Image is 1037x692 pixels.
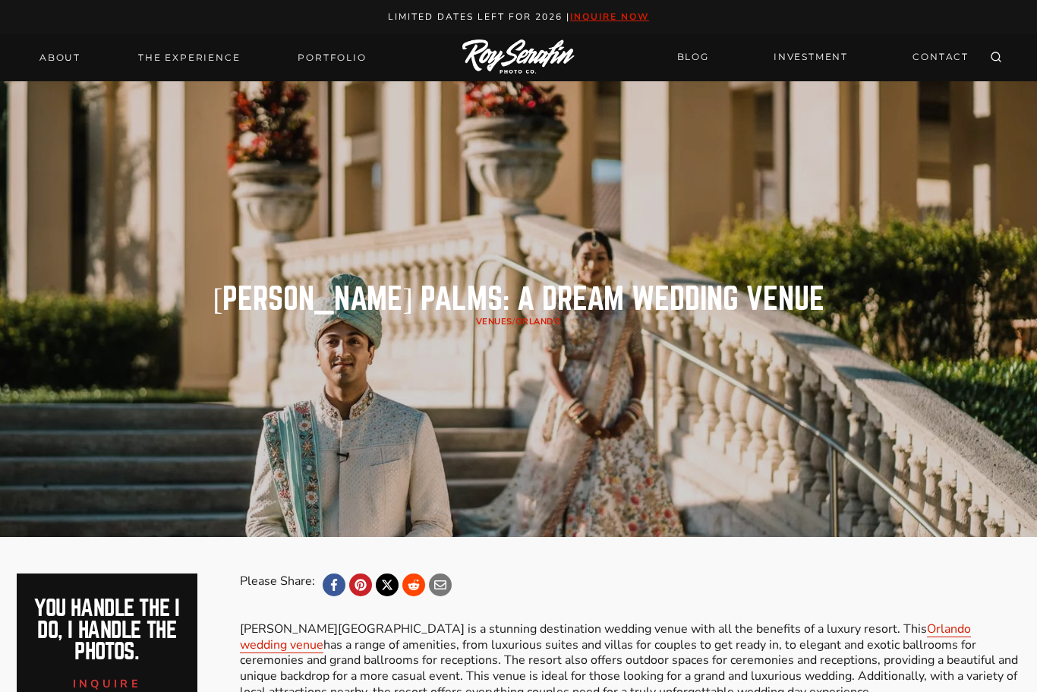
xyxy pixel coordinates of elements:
a: X [376,574,399,596]
a: CONTACT [903,44,978,71]
div: Please Share: [240,574,315,596]
a: inquire now [570,11,649,23]
nav: Primary Navigation [30,47,376,68]
a: BLOG [668,44,718,71]
h2: You handle the i do, I handle the photos. [33,598,181,663]
a: Email [429,574,452,596]
img: Logo of Roy Serafin Photo Co., featuring stylized text in white on a light background, representi... [462,39,575,75]
h1: [PERSON_NAME] Palms: A Dream Wedding Venue [213,284,824,314]
a: THE EXPERIENCE [129,47,249,68]
a: Venues [476,316,512,327]
a: Portfolio [288,47,375,68]
span: / [476,316,562,327]
p: Limited Dates LEft for 2026 | [17,9,1021,25]
a: INVESTMENT [764,44,857,71]
nav: Secondary Navigation [668,44,978,71]
a: Orlando [515,316,562,327]
button: View Search Form [985,47,1007,68]
a: Reddit [402,574,425,596]
a: About [30,47,90,68]
a: Pinterest [349,574,372,596]
a: Orlando wedding venue [240,621,971,653]
a: Facebook [323,574,345,596]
